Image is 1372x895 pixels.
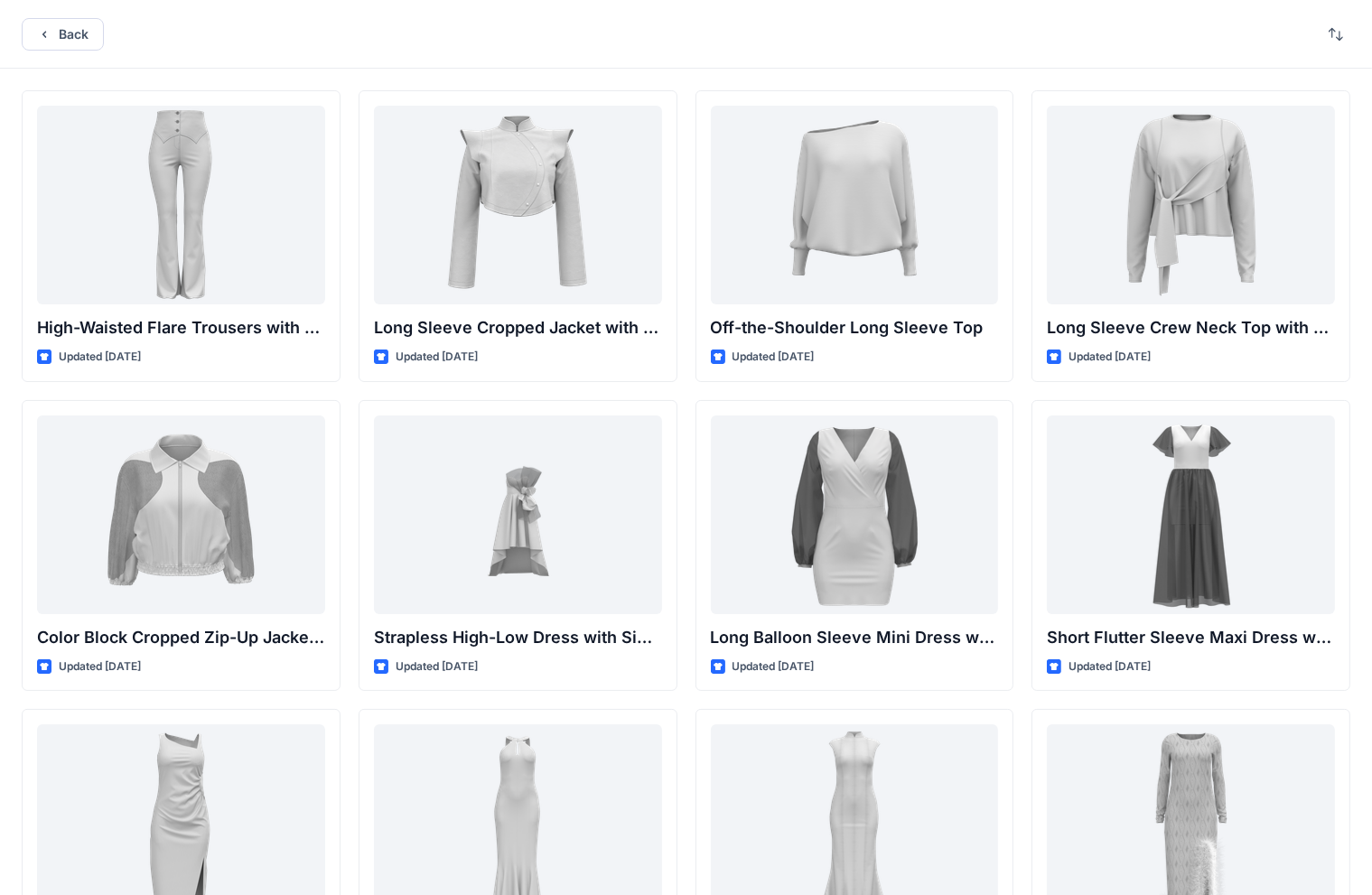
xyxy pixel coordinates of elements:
a: Strapless High-Low Dress with Side Bow Detail [374,415,662,614]
p: Off-the-Shoulder Long Sleeve Top [711,315,999,340]
p: Updated [DATE] [396,348,478,367]
p: Updated [DATE] [396,657,478,676]
button: Back [22,18,104,51]
p: Color Block Cropped Zip-Up Jacket with Sheer Sleeves [37,625,325,650]
a: Off-the-Shoulder Long Sleeve Top [711,106,999,304]
p: Short Flutter Sleeve Maxi Dress with Contrast [PERSON_NAME] and [PERSON_NAME] [1047,625,1335,650]
a: Color Block Cropped Zip-Up Jacket with Sheer Sleeves [37,415,325,614]
a: Long Sleeve Cropped Jacket with Mandarin Collar and Shoulder Detail [374,106,662,304]
p: Updated [DATE] [59,348,141,367]
p: Updated [DATE] [1069,657,1151,676]
p: Long Balloon Sleeve Mini Dress with Wrap Bodice [711,625,999,650]
a: Long Balloon Sleeve Mini Dress with Wrap Bodice [711,415,999,614]
a: Short Flutter Sleeve Maxi Dress with Contrast Bodice and Sheer Overlay [1047,415,1335,614]
p: Updated [DATE] [59,657,141,676]
p: Long Sleeve Cropped Jacket with Mandarin Collar and Shoulder Detail [374,315,662,340]
p: Updated [DATE] [733,657,815,676]
a: High-Waisted Flare Trousers with Button Detail [37,106,325,304]
p: Updated [DATE] [1069,348,1151,367]
p: Long Sleeve Crew Neck Top with Asymmetrical Tie Detail [1047,315,1335,340]
p: Strapless High-Low Dress with Side Bow Detail [374,625,662,650]
p: Updated [DATE] [733,348,815,367]
p: High-Waisted Flare Trousers with Button Detail [37,315,325,340]
a: Long Sleeve Crew Neck Top with Asymmetrical Tie Detail [1047,106,1335,304]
